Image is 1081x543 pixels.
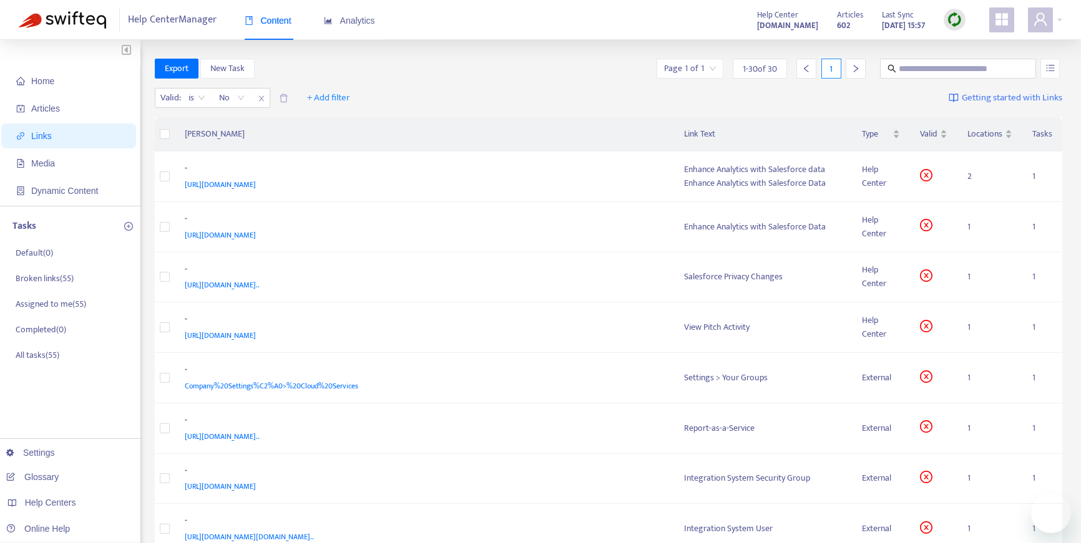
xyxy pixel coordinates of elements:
[1033,12,1048,27] span: user
[25,497,76,507] span: Help Centers
[684,220,843,234] div: Enhance Analytics with Salesforce Data
[16,104,25,113] span: account-book
[862,163,900,190] div: Help Center
[1022,151,1062,202] td: 1
[31,158,55,168] span: Media
[957,202,1022,252] td: 1
[245,16,291,26] span: Content
[31,103,60,113] span: Articles
[1031,493,1071,533] iframe: Button to launch messaging window
[210,62,245,75] span: New Task
[185,430,260,443] span: [URL][DOMAIN_NAME]..
[185,413,660,430] div: -
[757,19,818,32] strong: [DOMAIN_NAME]
[185,363,660,379] div: -
[155,59,198,79] button: Export
[185,161,660,178] div: -
[920,521,932,534] span: close-circle
[245,16,253,25] span: book
[16,323,66,336] p: Completed ( 0 )
[16,297,86,310] p: Assigned to me ( 55 )
[31,186,98,196] span: Dynamic Content
[862,471,900,485] div: External
[757,18,818,32] a: [DOMAIN_NAME]
[888,64,896,73] span: search
[957,252,1022,303] td: 1
[185,531,314,543] span: [URL][DOMAIN_NAME][DOMAIN_NAME]..
[684,522,843,536] div: Integration System User
[185,464,660,480] div: -
[165,62,188,75] span: Export
[684,176,843,190] div: Enhance Analytics with Salesforce Data
[920,370,932,383] span: close-circle
[862,421,900,435] div: External
[862,522,900,536] div: External
[185,329,256,342] span: [URL][DOMAIN_NAME]
[920,219,932,231] span: close-circle
[185,380,358,392] span: Company%20Settings%C2%A0>%20Cloud%20Services
[16,272,74,285] p: Broken links ( 55 )
[1022,454,1062,504] td: 1
[821,59,841,79] div: 1
[962,91,1062,105] span: Getting started with Links
[16,159,25,168] span: file-image
[128,8,217,32] span: Help Center Manager
[185,262,660,279] div: -
[852,117,910,151] th: Type
[19,11,106,29] img: Swifteq
[279,94,288,103] span: delete
[684,320,843,334] div: View Pitch Activity
[957,117,1022,151] th: Locations
[16,246,53,259] p: Default ( 0 )
[1046,64,1055,72] span: unordered-list
[949,93,959,103] img: image-link
[994,12,1009,27] span: appstore
[185,312,660,329] div: -
[967,127,1002,141] span: Locations
[324,16,333,25] span: area-chart
[185,229,256,241] span: [URL][DOMAIN_NAME]
[920,269,932,282] span: close-circle
[1022,302,1062,353] td: 1
[1022,403,1062,454] td: 1
[1040,59,1060,79] button: unordered-list
[684,421,843,435] div: Report-as-a-Service
[837,19,850,32] strong: 602
[743,62,777,75] span: 1 - 30 of 30
[124,222,133,231] span: plus-circle
[882,8,914,22] span: Last Sync
[185,212,660,228] div: -
[920,471,932,483] span: close-circle
[16,132,25,140] span: link
[12,219,36,234] p: Tasks
[1022,353,1062,403] td: 1
[185,178,256,191] span: [URL][DOMAIN_NAME]
[298,88,360,108] button: + Add filter
[16,348,59,362] p: All tasks ( 55 )
[16,77,25,85] span: home
[6,524,70,534] a: Online Help
[957,302,1022,353] td: 1
[947,12,962,27] img: sync.dc5367851b00ba804db3.png
[6,472,59,482] a: Glossary
[957,151,1022,202] td: 2
[862,371,900,385] div: External
[1022,252,1062,303] td: 1
[1022,117,1062,151] th: Tasks
[185,279,260,291] span: [URL][DOMAIN_NAME]..
[155,89,183,107] span: Valid :
[684,163,843,176] div: Enhance Analytics with Salesforce data
[837,8,863,22] span: Articles
[920,127,937,141] span: Valid
[920,420,932,433] span: close-circle
[862,314,900,341] div: Help Center
[253,91,270,106] span: close
[684,270,843,284] div: Salesforce Privacy Changes
[684,471,843,485] div: Integration System Security Group
[957,353,1022,403] td: 1
[684,371,843,385] div: Settings > Your Groups
[882,19,925,32] strong: [DATE] 15:57
[851,64,860,73] span: right
[920,169,932,181] span: close-circle
[31,131,52,141] span: Links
